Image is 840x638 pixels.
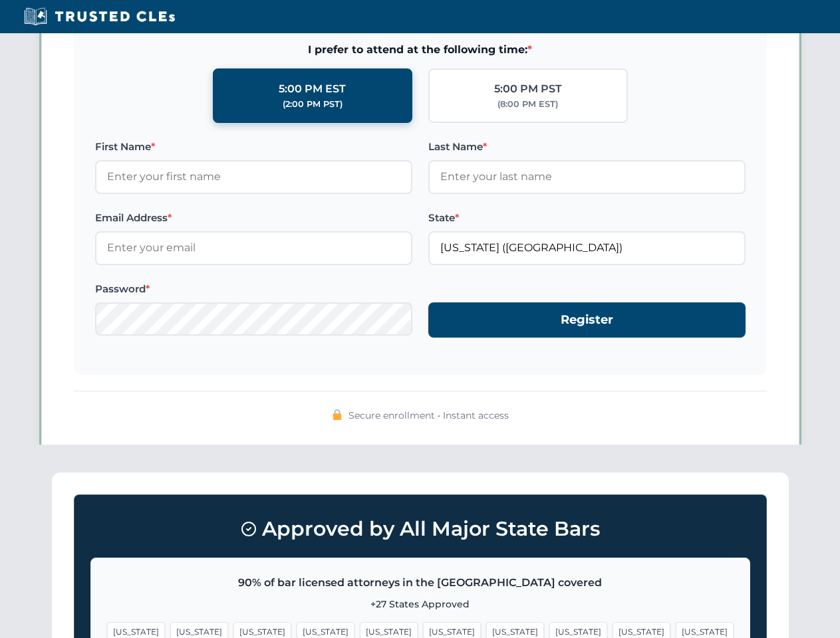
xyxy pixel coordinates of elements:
[95,41,746,58] span: I prefer to attend at the following time:
[20,7,179,27] img: Trusted CLEs
[90,511,750,547] h3: Approved by All Major State Bars
[494,80,562,98] div: 5:00 PM PST
[279,80,346,98] div: 5:00 PM EST
[95,160,412,193] input: Enter your first name
[107,574,734,591] p: 90% of bar licensed attorneys in the [GEOGRAPHIC_DATA] covered
[349,408,509,423] span: Secure enrollment • Instant access
[283,98,343,111] div: (2:00 PM PST)
[428,160,746,193] input: Enter your last name
[95,281,412,297] label: Password
[95,139,412,155] label: First Name
[332,409,343,420] img: 🔒
[107,597,734,611] p: +27 States Approved
[428,302,746,338] button: Register
[428,210,746,226] label: State
[95,210,412,226] label: Email Address
[428,231,746,265] input: Florida (FL)
[428,139,746,155] label: Last Name
[497,98,558,111] div: (8:00 PM EST)
[95,231,412,265] input: Enter your email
